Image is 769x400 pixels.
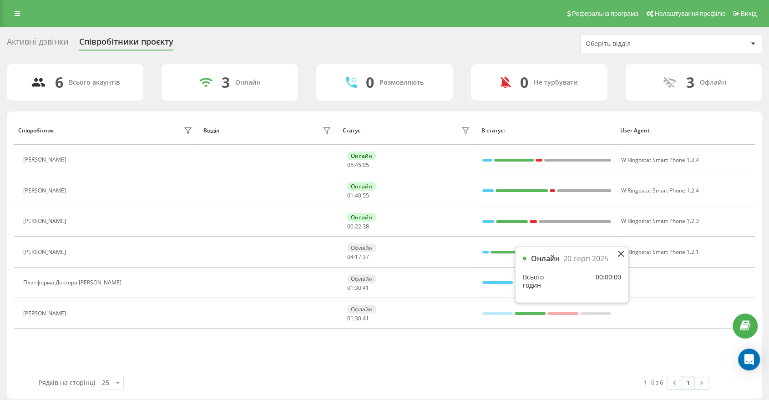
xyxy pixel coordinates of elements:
div: : : [347,162,369,168]
span: 37 [363,253,369,261]
div: Всього годин [523,273,561,289]
div: : : [347,285,369,291]
span: 04 [347,253,354,261]
div: Онлайн [347,152,376,160]
span: Реферальна програма [572,10,639,17]
div: [PERSON_NAME] [23,249,68,255]
div: 6 [55,74,63,91]
span: W Ringostat Smart Phone 1.2.3 [621,217,699,225]
span: W Ringostat Smart Phone 1.2.1 [621,248,699,256]
div: Розмовляють [379,79,424,86]
span: 01 [347,284,354,292]
div: Активні дзвінки [7,37,68,51]
div: Офлайн [700,79,726,86]
div: : : [347,315,369,322]
div: : : [347,223,369,230]
span: 05 [347,161,354,169]
a: 1 [681,376,695,389]
span: 01 [347,314,354,322]
span: 30 [355,284,361,292]
span: 45 [355,161,361,169]
span: Вихід [741,10,757,17]
div: Статус [343,127,360,134]
div: Оберіть відділ [586,40,694,48]
div: Співробітники проєкту [79,37,173,51]
span: W Ringostat Smart Phone 1.2.4 [621,156,699,164]
div: Офлайн [347,274,376,283]
span: 38 [363,223,369,230]
div: В статусі [481,127,612,134]
div: 20 серп 2025 [563,254,608,263]
span: 22 [355,223,361,230]
span: Рядків на сторінці [39,378,96,387]
div: 0 [366,74,374,91]
div: Відділ [203,127,219,134]
span: 01 [347,192,354,199]
div: Онлайн [347,182,376,191]
div: Онлайн [347,213,376,222]
span: 00 [347,223,354,230]
div: [PERSON_NAME] [23,218,68,224]
div: 3 [222,74,230,91]
div: Не турбувати [534,79,578,86]
div: 3 [686,74,694,91]
div: Онлайн [531,254,560,263]
div: 0 [520,74,528,91]
div: Всього акаунтів [69,79,120,86]
div: Офлайн [347,243,376,252]
div: : : [347,254,369,260]
div: 25 [102,378,109,387]
span: 17 [355,253,361,261]
div: Офлайн [347,305,376,314]
span: 41 [363,314,369,322]
span: 40 [355,192,361,199]
div: 1 - 6 з 6 [643,378,663,387]
div: User Agent [620,127,750,134]
span: Налаштування профілю [654,10,725,17]
div: [PERSON_NAME] [23,187,68,194]
div: [PERSON_NAME] [23,157,68,163]
div: Співробітник [18,127,54,134]
div: [PERSON_NAME] [23,310,68,317]
div: Онлайн [235,79,261,86]
span: 30 [355,314,361,322]
div: Open Intercom Messenger [738,349,760,370]
div: 00:00:00 [596,273,621,289]
div: : : [347,192,369,199]
span: 41 [363,284,369,292]
div: Платформа Доктора [PERSON_NAME] [23,279,124,286]
span: W Ringostat Smart Phone 1.2.4 [621,187,699,194]
span: 55 [363,192,369,199]
span: 05 [363,161,369,169]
